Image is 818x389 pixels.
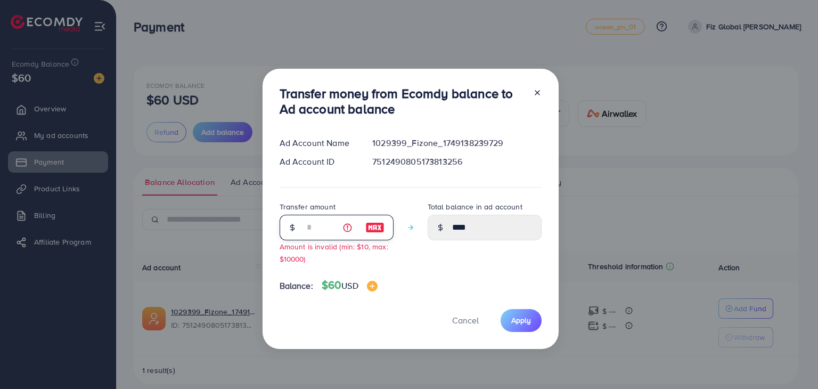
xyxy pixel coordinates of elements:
[280,201,336,212] label: Transfer amount
[439,309,492,332] button: Cancel
[452,314,479,326] span: Cancel
[773,341,810,381] iframe: Chat
[511,315,531,326] span: Apply
[501,309,542,332] button: Apply
[428,201,522,212] label: Total balance in ad account
[280,280,313,292] span: Balance:
[280,241,388,264] small: Amount is invalid (min: $10, max: $10000)
[322,279,378,292] h4: $60
[367,281,378,291] img: image
[271,156,364,168] div: Ad Account ID
[280,86,525,117] h3: Transfer money from Ecomdy balance to Ad account balance
[341,280,358,291] span: USD
[271,137,364,149] div: Ad Account Name
[364,156,550,168] div: 7512490805173813256
[364,137,550,149] div: 1029399_Fizone_1749138239729
[365,221,385,234] img: image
